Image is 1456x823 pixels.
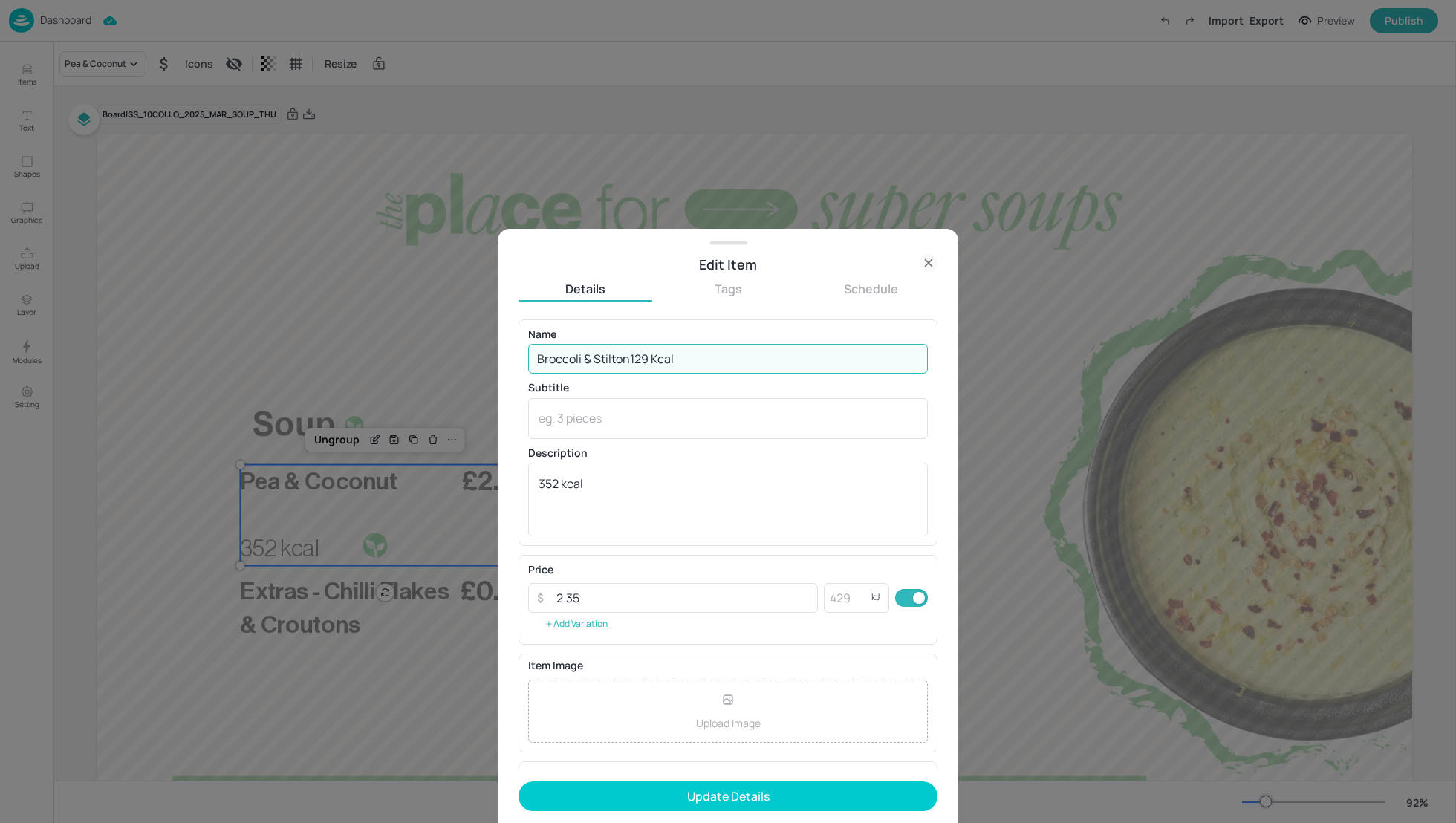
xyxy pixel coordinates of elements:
[519,254,937,275] div: Edit Item
[661,281,795,297] button: Tags
[804,281,937,297] button: Schedule
[519,281,652,297] button: Details
[528,383,928,393] p: Subtitle
[547,583,818,613] input: 10
[528,660,928,671] p: Item Image
[528,565,553,575] p: Price
[528,613,624,635] button: Add Variation
[519,781,937,811] button: Update Details
[871,592,880,602] p: kJ
[539,475,917,524] textarea: 352 kcal
[528,448,928,458] p: Description
[528,329,928,339] p: Name
[824,583,871,613] input: 429
[696,715,761,731] p: Upload Image
[528,344,928,374] input: eg. Chicken Teriyaki Sushi Roll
